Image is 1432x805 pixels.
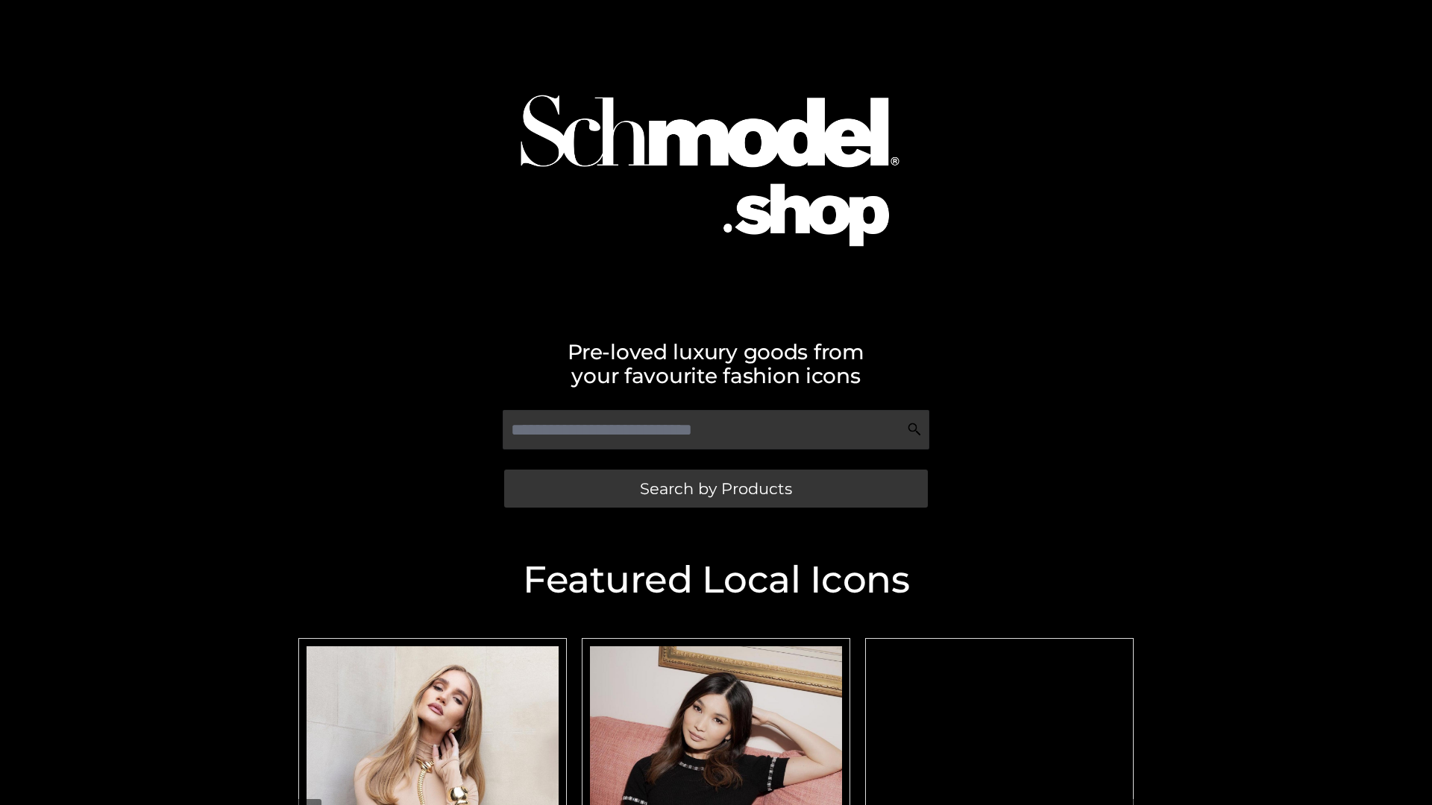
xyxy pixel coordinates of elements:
[640,481,792,496] span: Search by Products
[291,561,1141,599] h2: Featured Local Icons​
[291,340,1141,388] h2: Pre-loved luxury goods from your favourite fashion icons
[504,470,928,508] a: Search by Products
[907,422,922,437] img: Search Icon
